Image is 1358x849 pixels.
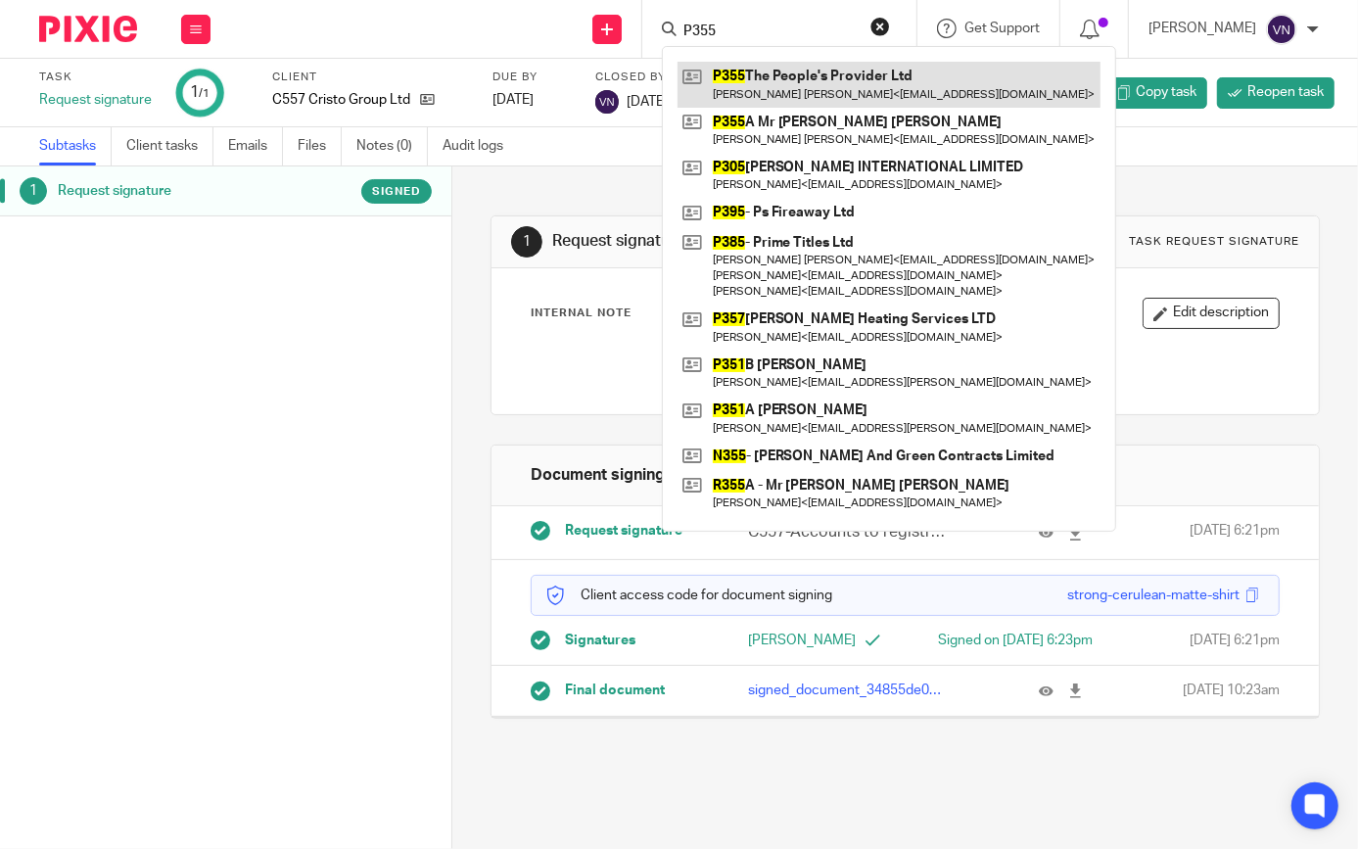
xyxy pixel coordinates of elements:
a: Client tasks [126,127,213,165]
p: [PERSON_NAME] [748,631,905,650]
span: Final document [565,681,665,700]
small: /1 [199,88,210,99]
img: Pixie [39,16,137,42]
p: Client access code for document signing [546,586,832,605]
div: Task request signature [1129,234,1299,250]
a: Emails [228,127,283,165]
span: [DATE] 6:23pm [627,94,717,108]
div: 1 [190,81,210,104]
a: Audit logs [443,127,518,165]
p: C557-Accounts to registrar.PDF [748,521,949,543]
a: Subtasks [39,127,112,165]
div: [DATE] [492,90,571,110]
label: Closed by [595,70,717,85]
div: 1 [20,177,47,205]
span: [DATE] 6:21pm [1190,631,1280,650]
label: Task [39,70,152,85]
input: Search [681,24,858,41]
span: [DATE] 6:21pm [1190,521,1280,543]
img: svg%3E [1266,14,1297,45]
label: Client [272,70,468,85]
div: Request signature [39,90,152,110]
div: Signed on [DATE] 6:23pm [936,631,1093,650]
a: Notes (0) [356,127,428,165]
p: [PERSON_NAME] [1148,19,1256,38]
span: Reopen task [1247,82,1324,102]
button: Edit description [1143,298,1280,329]
span: Signatures [565,631,635,650]
h1: Request signature [553,231,948,252]
label: Due by [492,70,571,85]
a: Files [298,127,342,165]
img: svg%3E [595,90,619,114]
p: signed_document_34855de063134fe9beea7d416f937acd.pdf [748,681,949,700]
span: Signed [372,183,421,200]
p: Internal Note [531,306,632,321]
a: Copy task [1105,77,1207,109]
div: strong-cerulean-matte-shirt [1067,586,1240,605]
p: C557 Cristo Group Ltd [272,90,410,110]
span: Copy task [1136,82,1196,102]
span: [DATE] 10:23am [1183,681,1280,700]
h1: Request signature [58,176,307,206]
h1: Document signing [531,465,665,486]
a: Reopen task [1217,77,1335,109]
button: Clear [870,17,890,36]
span: Get Support [964,22,1040,35]
span: Request signature [565,521,682,541]
div: 1 [511,226,542,258]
